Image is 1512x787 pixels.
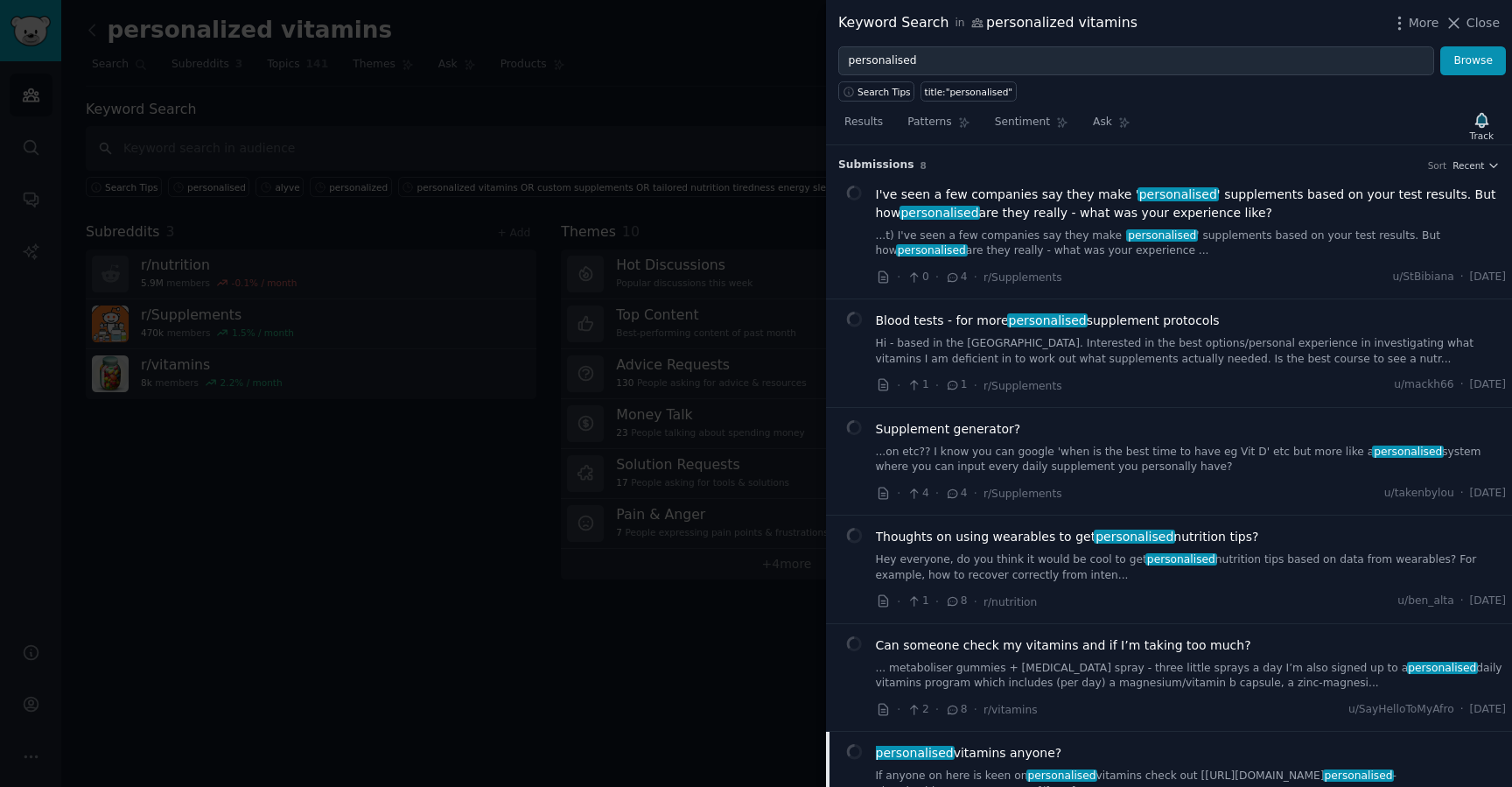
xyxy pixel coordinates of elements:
[1137,187,1219,201] span: personalised
[1394,377,1454,393] span: u/mackh66
[838,158,914,173] span: Submission s
[876,528,1259,546] span: Thoughts on using wearables to get nutrition tips?
[1390,14,1439,32] button: More
[1460,594,1464,609] span: ·
[1397,594,1453,609] span: u/ben_alta
[935,268,939,286] span: ·
[1470,270,1506,285] span: [DATE]
[897,268,900,286] span: ·
[838,81,914,102] button: Search Tips
[1460,270,1464,285] span: ·
[876,636,1251,655] a: Can someone check my vitamins and if I’m taking too much?
[945,377,967,393] span: 1
[945,594,967,609] span: 8
[1460,486,1464,502] span: ·
[876,744,1062,762] a: personalisedvitamins anyone?
[857,86,911,98] span: Search Tips
[974,484,977,502] span: ·
[901,109,976,144] a: Patterns
[897,376,900,395] span: ·
[983,271,1062,284] span: r/Supplements
[876,420,1021,439] a: Supplement generator?
[925,86,1013,98] div: title:"personalised"
[983,380,1062,392] span: r/Supplements
[906,486,928,502] span: 4
[876,336,1507,367] a: Hi - based in the [GEOGRAPHIC_DATA]. Interested in the best options/personal experience in invest...
[983,596,1037,608] span: r/nutrition
[1372,446,1444,458] span: personalised
[1464,108,1500,144] button: Track
[974,700,977,719] span: ·
[899,206,981,220] span: personalised
[1470,377,1506,393] span: [DATE]
[1452,159,1484,172] span: Recent
[1470,702,1506,718] span: [DATE]
[1093,115,1112,130] span: Ask
[876,312,1220,330] a: Blood tests - for morepersonalisedsupplement protocols
[945,270,967,285] span: 4
[1126,229,1198,242] span: personalised
[1470,594,1506,609] span: [DATE]
[897,700,900,719] span: ·
[920,81,1017,102] a: title:"personalised"
[876,552,1507,583] a: Hey everyone, do you think it would be cool to getpersonalisednutrition tips based on data from w...
[896,244,968,256] span: personalised
[995,115,1050,130] span: Sentiment
[876,661,1507,692] a: ... metaboliser gummies + [MEDICAL_DATA] spray - three little sprays a day I’m also signed up to ...
[906,594,928,609] span: 1
[838,109,889,144] a: Results
[945,702,967,718] span: 8
[844,115,883,130] span: Results
[989,109,1074,144] a: Sentiment
[1428,159,1447,172] div: Sort
[1466,14,1500,32] span: Close
[974,593,977,611] span: ·
[876,744,1062,762] span: vitamins anyone?
[876,186,1507,222] span: I've seen a few companies say they make ' ' supplements based on your test results. But how are t...
[945,486,967,502] span: 4
[935,376,939,395] span: ·
[1460,377,1464,393] span: ·
[1007,313,1088,327] span: personalised
[974,376,977,395] span: ·
[935,700,939,719] span: ·
[1384,486,1454,502] span: u/takenbylou
[906,702,928,718] span: 2
[1145,553,1217,566] span: personalised
[897,484,900,502] span: ·
[1348,702,1454,718] span: u/SayHelloToMyAfro
[1460,702,1464,718] span: ·
[1470,486,1506,502] span: [DATE]
[1094,530,1175,544] span: personalised
[983,488,1062,500] span: r/Supplements
[935,593,939,611] span: ·
[920,160,927,171] span: 8
[1407,662,1479,674] span: personalised
[876,186,1507,222] a: I've seen a few companies say they make 'personalised' supplements based on your test results. Bu...
[1440,46,1506,76] button: Browse
[876,312,1220,330] span: Blood tests - for more supplement protocols
[955,16,964,32] span: in
[906,377,928,393] span: 1
[1470,130,1494,142] div: Track
[1323,769,1395,782] span: personalised
[907,115,951,130] span: Patterns
[874,746,955,760] span: personalised
[876,228,1507,259] a: ...t) I've seen a few companies say they make 'personalised' supplements based on your test resul...
[1026,769,1098,782] span: personalised
[838,46,1434,76] input: Try a keyword related to your business
[1452,159,1500,172] button: Recent
[974,268,977,286] span: ·
[1087,109,1137,144] a: Ask
[983,704,1038,716] span: r/vitamins
[906,270,928,285] span: 0
[897,593,900,611] span: ·
[876,445,1507,475] a: ...on etc?? I know you can google 'when is the best time to have eg Vit D' etc but more like aper...
[1409,14,1439,32] span: More
[838,12,1137,34] div: Keyword Search personalized vitamins
[1445,14,1500,32] button: Close
[876,528,1259,546] a: Thoughts on using wearables to getpersonalisednutrition tips?
[1392,270,1453,285] span: u/StBibiana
